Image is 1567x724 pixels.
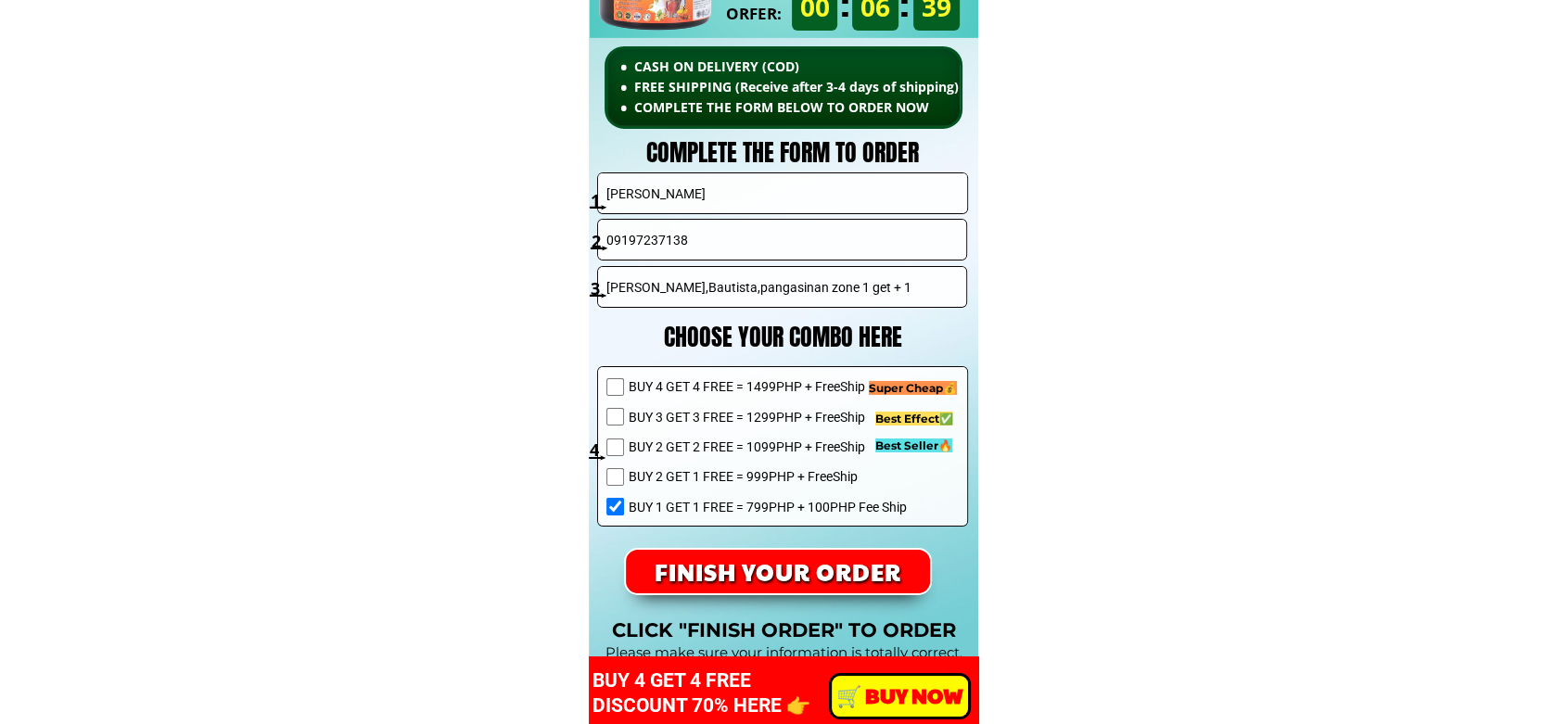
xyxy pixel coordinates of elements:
h3: 4 [590,437,609,464]
span: Best Effect✅ [875,412,953,426]
p: ️🛒 BUY NOW [832,676,967,717]
h3: CLICK "FINISH ORDER" TO ORDER [589,615,978,646]
input: Your Name* [602,173,963,213]
h3: BUY 4 GET 4 FREE DISCOUNT 70% HERE 👉 [592,668,873,719]
h3: COMPLETE THE FORM TO ORDER [589,133,975,172]
span: BUY 1 GET 1 FREE = 799PHP + 100PHP Fee Ship [629,497,907,517]
h3: CHOOSE YOUR COMBO HERE [618,318,948,357]
p: FINISH YOUR ORDER [626,550,930,593]
h3: 1 [591,187,610,214]
li: CASH ON DELIVERY (COD) [620,57,1029,77]
span: Best Seller🔥 [875,438,952,452]
span: BUY 2 GET 1 FREE = 999PHP + FreeShip [629,466,907,487]
span: BUY 4 GET 4 FREE = 1499PHP + FreeShip [629,376,907,397]
li: FREE SHIPPING (Receive after 3-4 days of shipping) [620,77,1029,97]
h3: 2 [592,228,611,255]
span: BUY 3 GET 3 FREE = 1299PHP + FreeShip [629,407,907,427]
input: Phone Number* (+63/09) [602,220,963,260]
li: COMPLETE THE FORM BELOW TO ORDER NOW [620,97,1029,118]
h3: 3 [591,275,610,302]
input: Full Address* ( Province - City - Barangay ) [602,267,963,307]
span: Super Cheap💰 [869,381,957,395]
span: BUY 2 GET 2 FREE = 1099PHP + FreeShip [629,437,907,457]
